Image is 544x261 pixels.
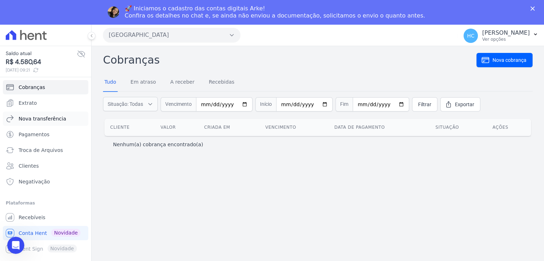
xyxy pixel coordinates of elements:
[482,36,530,42] p: Ver opções
[104,119,155,136] th: Cliente
[260,119,329,136] th: Vencimento
[207,73,236,92] a: Recebidas
[530,6,538,11] div: Fechar
[51,229,80,237] span: Novidade
[3,143,88,157] a: Troca de Arquivos
[155,119,199,136] th: Valor
[103,52,476,68] h2: Cobranças
[19,131,49,138] span: Pagamentos
[3,174,88,189] a: Negativação
[487,119,531,136] th: Ações
[19,115,66,122] span: Nova transferência
[329,119,430,136] th: Data de pagamento
[113,141,203,148] p: Nenhum(a) cobrança encontrado(a)
[3,226,88,240] a: Conta Hent Novidade
[3,210,88,225] a: Recebíveis
[6,67,77,73] span: [DATE] 09:21
[418,101,431,108] span: Filtrar
[430,119,487,136] th: Situação
[103,97,158,111] button: Situação: Todas
[6,80,85,256] nav: Sidebar
[476,53,533,67] a: Nova cobrança
[6,50,77,57] span: Saldo atual
[19,230,47,237] span: Conta Hent
[19,147,63,154] span: Troca de Arquivos
[125,5,425,19] div: 🚀 Iniciamos o cadastro das contas digitais Arke! Confira os detalhes no chat e, se ainda não envi...
[169,73,196,92] a: A receber
[412,97,437,112] a: Filtrar
[6,57,77,67] span: R$ 4.580,64
[199,119,260,136] th: Criada em
[19,162,39,169] span: Clientes
[108,6,119,18] img: Profile image for Adriane
[492,56,526,64] span: Nova cobrança
[3,80,88,94] a: Cobranças
[129,73,157,92] a: Em atraso
[19,84,45,91] span: Cobranças
[482,29,530,36] p: [PERSON_NAME]
[3,159,88,173] a: Clientes
[440,97,480,112] a: Exportar
[255,97,276,112] span: Início
[6,199,85,207] div: Plataformas
[458,26,544,46] button: HC [PERSON_NAME] Ver opções
[7,237,24,254] iframe: Intercom live chat
[103,28,240,42] button: [GEOGRAPHIC_DATA]
[103,73,118,92] a: Tudo
[161,97,196,112] span: Vencimento
[467,33,474,38] span: HC
[108,100,143,108] span: Situação: Todas
[3,112,88,126] a: Nova transferência
[19,178,50,185] span: Negativação
[335,97,353,112] span: Fim
[3,127,88,142] a: Pagamentos
[3,96,88,110] a: Extrato
[455,101,474,108] span: Exportar
[19,214,45,221] span: Recebíveis
[19,99,37,107] span: Extrato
